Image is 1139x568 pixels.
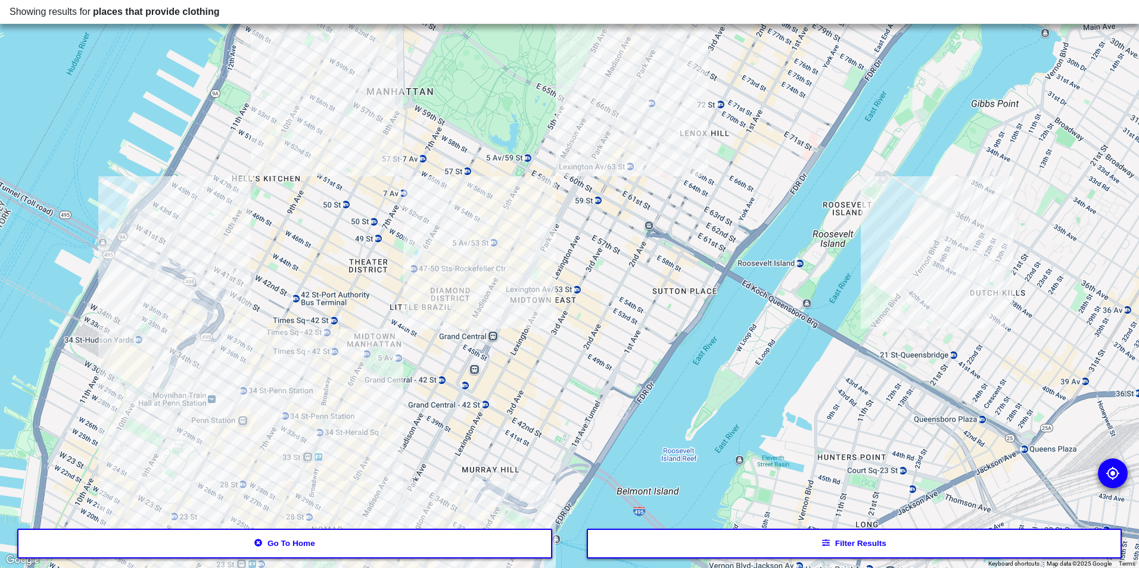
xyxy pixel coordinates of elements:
[17,529,553,558] button: Go to home
[3,553,42,568] a: Open this area in Google Maps (opens a new window)
[93,7,219,17] span: places that provide clothing
[1119,560,1135,567] a: Terms (opens in new tab)
[3,553,42,568] img: Google
[988,560,1040,568] button: Keyboard shortcuts
[1047,560,1112,567] span: Map data ©2025 Google
[587,529,1122,558] button: Filter results
[10,5,1129,19] div: Showing results for
[1106,466,1120,480] img: go to my location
